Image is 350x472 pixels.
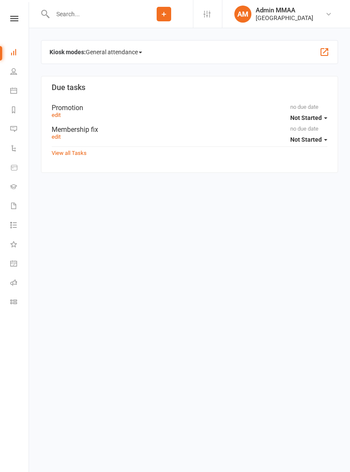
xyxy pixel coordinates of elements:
[256,14,313,22] div: [GEOGRAPHIC_DATA]
[52,112,61,118] a: edit
[50,8,135,20] input: Search...
[10,274,29,293] a: Roll call kiosk mode
[52,104,327,112] div: Promotion
[52,150,87,156] a: View all Tasks
[50,49,86,55] strong: Kiosk modes:
[10,159,29,178] a: Product Sales
[10,63,29,82] a: People
[10,44,29,63] a: Dashboard
[10,255,29,274] a: General attendance kiosk mode
[290,136,322,143] span: Not Started
[290,114,322,121] span: Not Started
[256,6,313,14] div: Admin MMAA
[234,6,251,23] div: AM
[86,45,142,59] span: General attendance
[52,125,327,134] div: Membership fix
[52,83,327,92] h3: Due tasks
[290,132,327,147] button: Not Started
[10,293,29,312] a: Class kiosk mode
[290,110,327,125] button: Not Started
[52,134,61,140] a: edit
[10,82,29,101] a: Calendar
[10,101,29,120] a: Reports
[10,236,29,255] a: What's New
